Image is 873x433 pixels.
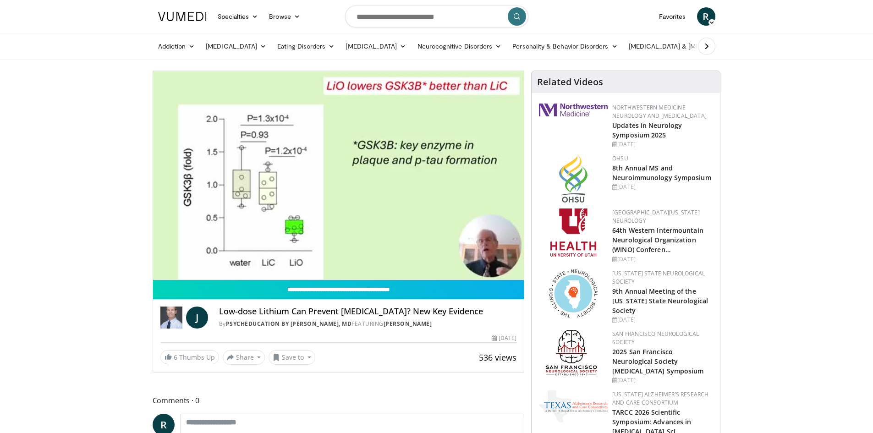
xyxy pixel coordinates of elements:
h4: Low-dose Lithium Can Prevent [MEDICAL_DATA]? New Key Evidence [219,307,517,317]
img: 71a8b48c-8850-4916-bbdd-e2f3ccf11ef9.png.150x105_q85_autocrop_double_scale_upscale_version-0.2.png [549,269,598,318]
input: Search topics, interventions [345,5,528,27]
img: ad8adf1f-d405-434e-aebe-ebf7635c9b5d.png.150x105_q85_autocrop_double_scale_upscale_version-0.2.png [546,330,601,378]
h4: Related Videos [537,77,603,88]
button: Share [223,350,265,365]
a: [MEDICAL_DATA] & [MEDICAL_DATA] [623,37,754,55]
a: [MEDICAL_DATA] [340,37,412,55]
a: Northwestern Medicine Neurology and [MEDICAL_DATA] [612,104,707,120]
a: OHSU [612,154,628,162]
a: [US_STATE] Alzheimer’s Research and Care Consortium [612,390,708,406]
img: da959c7f-65a6-4fcf-a939-c8c702e0a770.png.150x105_q85_autocrop_double_scale_upscale_version-0.2.png [559,154,587,203]
div: [DATE] [612,316,713,324]
a: Eating Disorders [272,37,340,55]
div: [DATE] [612,255,713,263]
a: [PERSON_NAME] [384,320,432,328]
a: 8th Annual MS and Neuroimmunology Symposium [612,164,711,182]
a: [US_STATE] State Neurological Society [612,269,705,285]
a: Neurocognitive Disorders [412,37,507,55]
img: 2a462fb6-9365-492a-ac79-3166a6f924d8.png.150x105_q85_autocrop_double_scale_upscale_version-0.2.jpg [539,104,608,116]
a: PsychEducation by [PERSON_NAME], MD [226,320,352,328]
a: Updates in Neurology Symposium 2025 [612,121,682,139]
div: [DATE] [612,140,713,148]
a: Personality & Behavior Disorders [507,37,623,55]
div: By FEATURING [219,320,517,328]
a: Specialties [212,7,264,26]
span: 536 views [479,352,516,363]
a: 9th Annual Meeting of the [US_STATE] State Neurological Society [612,287,708,315]
div: [DATE] [492,334,516,342]
span: Comments 0 [153,395,525,406]
img: PsychEducation by James Phelps, MD [160,307,182,329]
button: Save to [269,350,315,365]
img: c78a2266-bcdd-4805-b1c2-ade407285ecb.png.150x105_q85_autocrop_double_scale_upscale_version-0.2.png [539,390,608,422]
a: Addiction [153,37,201,55]
a: Browse [264,7,306,26]
a: 6 Thumbs Up [160,350,219,364]
a: [GEOGRAPHIC_DATA][US_STATE] Neurology [612,208,700,225]
a: J [186,307,208,329]
span: 6 [174,353,177,362]
a: San Francisco Neurological Society [612,330,699,346]
img: VuMedi Logo [158,12,207,21]
a: [MEDICAL_DATA] [200,37,272,55]
div: [DATE] [612,183,713,191]
a: Favorites [653,7,692,26]
a: 64th Western Intermountain Neurological Organization (WINO) Conferen… [612,226,703,254]
a: 2025 San Francisco Neurological Society [MEDICAL_DATA] Symposium [612,347,703,375]
a: R [697,7,715,26]
video-js: Video Player [153,71,524,280]
img: f6362829-b0a3-407d-a044-59546adfd345.png.150x105_q85_autocrop_double_scale_upscale_version-0.2.png [550,208,596,257]
div: [DATE] [612,376,713,384]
